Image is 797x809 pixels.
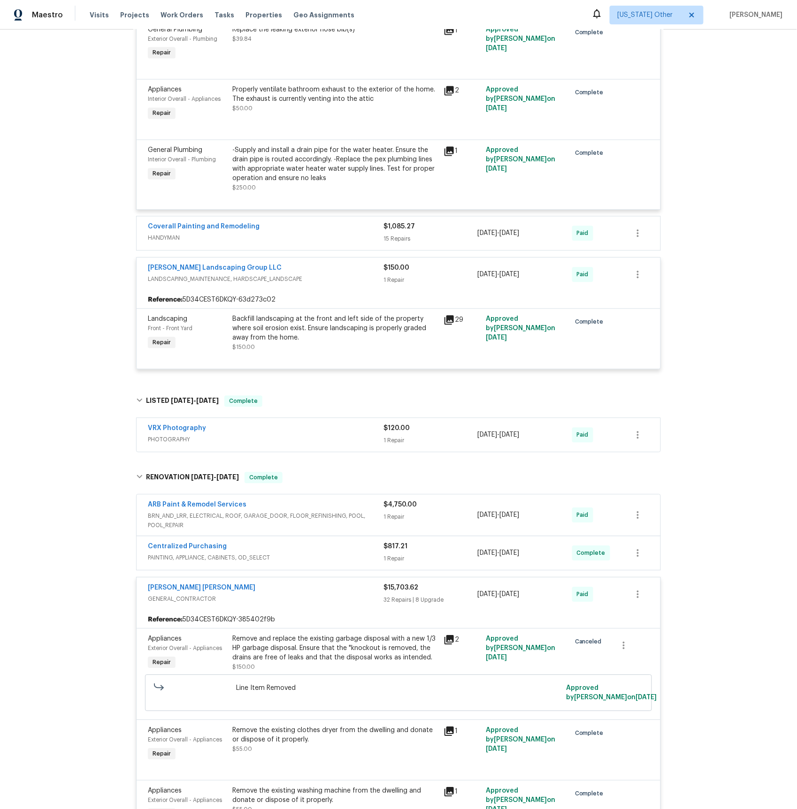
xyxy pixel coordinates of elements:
span: - [171,398,219,404]
span: Repair [149,109,175,118]
b: Reference: [148,615,183,625]
span: PAINTING, APPLIANCE, CABINETS, OD_SELECT [148,553,383,563]
div: 5D34CEST6DKQY-63d273c02 [137,292,660,309]
div: 5D34CEST6DKQY-385402f9b [137,612,660,628]
div: 2 [444,85,480,97]
span: Paid [577,270,592,280]
div: 1 Repair [383,436,478,446]
span: $55.00 [232,747,252,752]
span: Line Item Removed [237,684,561,693]
div: Remove and replace the existing garbage disposal with a new 1/3 HP garbage disposal. Ensure that ... [232,635,438,663]
span: Appliances [148,636,182,643]
span: Appliances [148,87,182,93]
span: Projects [120,10,149,20]
div: 32 Repairs | 8 Upgrade [383,596,478,605]
span: Paid [577,590,592,599]
span: Landscaping [148,316,187,323]
span: [DATE] [500,512,520,519]
span: - [191,474,239,481]
span: [DATE] [500,272,520,278]
div: -Supply and install a drain pipe for the water heater. Ensure the drain pipe is routed accordingl... [232,146,438,183]
span: Complete [577,549,609,558]
span: Complete [575,789,607,799]
div: Remove the existing clothes dryer from the dwelling and donate or dispose of it properly. [232,726,438,745]
span: [DATE] [486,335,507,341]
span: [DATE] [478,272,498,278]
span: Repair [149,338,175,348]
span: Exterior Overall - Appliances [148,737,222,743]
div: Properly ventilate bathroom exhaust to the exterior of the home. The exhaust is currently venting... [232,85,438,104]
div: 1 Repair [383,513,478,522]
div: 1 Repair [383,554,478,564]
span: - [478,229,520,238]
div: 15 Repairs [383,234,478,244]
span: - [478,270,520,280]
span: Canceled [575,637,605,647]
span: Tasks [215,12,234,18]
span: Exterior Overall - Appliances [148,798,222,803]
span: Approved by [PERSON_NAME] on [486,727,555,753]
span: Interior Overall - Appliances [148,97,221,102]
span: Complete [245,473,282,483]
span: [DATE] [171,398,193,404]
span: $4,750.00 [383,502,417,508]
span: $150.00 [232,665,255,670]
span: LANDSCAPING_MAINTENANCE, HARDSCAPE_LANDSCAPE [148,275,383,284]
span: Appliances [148,788,182,794]
span: GENERAL_CONTRACTOR [148,595,383,604]
span: Paid [577,431,592,440]
span: Geo Assignments [293,10,354,20]
span: Repair [149,48,175,58]
span: Complete [575,88,607,98]
span: [DATE] [478,550,498,557]
h6: LISTED [146,396,219,407]
div: 29 [444,315,480,326]
span: Approved by [PERSON_NAME] on [566,685,657,701]
span: [DATE] [216,474,239,481]
div: 1 [444,726,480,737]
span: [DATE] [500,230,520,237]
div: RENOVATION [DATE]-[DATE]Complete [133,463,664,493]
a: [PERSON_NAME] [PERSON_NAME] [148,585,255,591]
span: Front - Front Yard [148,326,192,332]
span: Visits [90,10,109,20]
span: $817.21 [383,544,407,550]
span: Exterior Overall - Plumbing [148,36,217,42]
a: Coverall Painting and Remodeling [148,224,260,230]
span: $50.00 [232,106,253,112]
div: 2 [444,635,480,646]
span: Complete [575,149,607,158]
span: Properties [245,10,282,20]
span: Complete [225,397,261,406]
span: Paid [577,229,592,238]
span: BRN_AND_LRR, ELECTRICAL, ROOF, GARAGE_DOOR, FLOOR_REFINISHING, POOL, POOL_REPAIR [148,512,383,530]
div: 1 [444,146,480,157]
span: Approved by [PERSON_NAME] on [486,147,555,173]
span: [PERSON_NAME] [726,10,783,20]
span: - [478,431,520,440]
span: [DATE] [486,106,507,112]
span: [DATE] [636,695,657,701]
span: Work Orders [161,10,203,20]
span: [DATE] [500,550,520,557]
span: [DATE] [191,474,214,481]
span: [DATE] [486,166,507,173]
span: HANDYMAN [148,234,383,243]
span: Interior Overall - Plumbing [148,157,216,163]
span: [DATE] [486,655,507,661]
span: $15,703.62 [383,585,418,591]
a: Centralized Purchasing [148,544,227,550]
span: Approved by [PERSON_NAME] on [486,316,555,341]
span: Paid [577,511,592,520]
div: 1 [444,25,480,36]
b: Reference: [148,295,183,305]
a: ARB Paint & Remodel Services [148,502,246,508]
div: 1 [444,786,480,798]
span: - [478,590,520,599]
span: [DATE] [478,432,498,439]
span: [DATE] [500,432,520,439]
span: [DATE] [486,746,507,753]
span: [DATE] [196,398,219,404]
span: $1,085.27 [383,224,415,230]
span: $150.00 [232,345,255,350]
